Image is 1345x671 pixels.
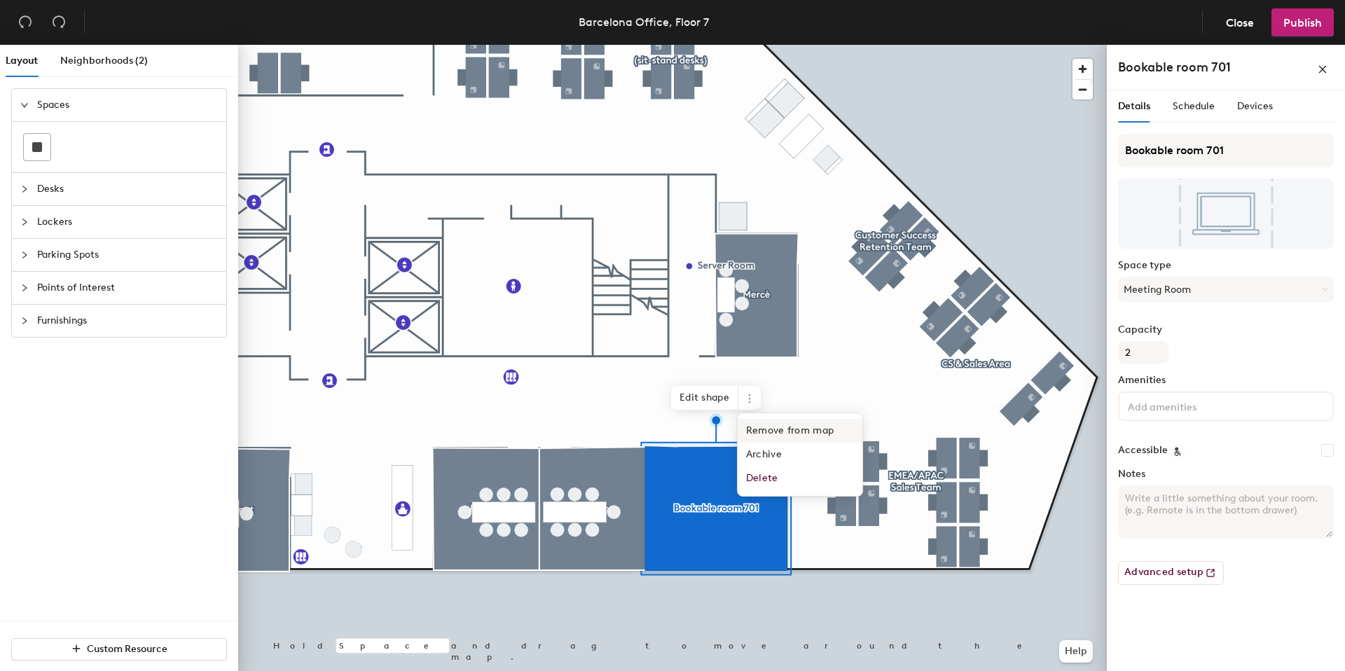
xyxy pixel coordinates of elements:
span: Close [1226,16,1254,29]
span: Lockers [37,206,218,238]
span: collapsed [20,317,29,325]
label: Notes [1118,469,1334,480]
span: Publish [1283,16,1322,29]
label: Capacity [1118,324,1334,335]
input: Add amenities [1125,397,1251,414]
span: Delete [738,466,862,490]
span: Custom Resource [87,643,167,655]
span: expanded [20,101,29,109]
span: collapsed [20,251,29,259]
button: Custom Resource [11,638,227,660]
span: Details [1118,100,1150,112]
span: Desks [37,173,218,205]
h4: Bookable room 701 [1118,58,1231,76]
span: undo [18,15,32,29]
span: Edit shape [671,386,738,410]
button: Help [1059,640,1093,663]
span: Schedule [1173,100,1215,112]
span: collapsed [20,218,29,226]
span: Points of Interest [37,272,218,304]
button: Undo (⌘ + Z) [11,8,39,36]
button: Publish [1271,8,1334,36]
button: Redo (⌘ + ⇧ + Z) [45,8,73,36]
span: Layout [6,55,38,67]
span: collapsed [20,185,29,193]
span: Furnishings [37,305,218,337]
label: Amenities [1118,375,1334,386]
span: Neighborhoods (2) [60,55,148,67]
button: Advanced setup [1118,561,1224,585]
button: Meeting Room [1118,277,1334,302]
span: Spaces [37,89,218,121]
label: Accessible [1118,445,1168,456]
img: The space named Bookable room 701 [1118,179,1334,249]
button: Close [1214,8,1266,36]
label: Space type [1118,260,1334,271]
span: Remove from map [738,419,862,443]
span: close [1318,64,1327,74]
div: Barcelona Office, Floor 7 [579,13,709,31]
span: Parking Spots [37,239,218,271]
span: collapsed [20,284,29,292]
span: Devices [1237,100,1273,112]
span: Archive [738,443,862,466]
